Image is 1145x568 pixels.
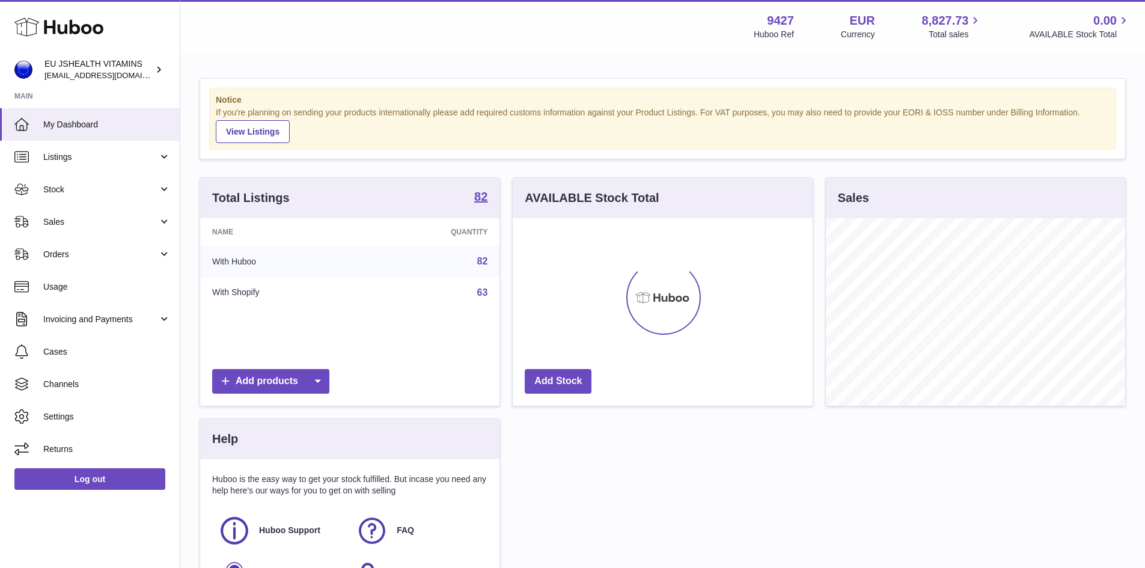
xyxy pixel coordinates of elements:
a: Log out [14,468,165,490]
span: Orders [43,249,158,260]
h3: AVAILABLE Stock Total [525,190,659,206]
h3: Sales [838,190,869,206]
td: With Huboo [200,246,362,277]
span: FAQ [397,525,414,536]
span: 0.00 [1093,13,1117,29]
strong: Notice [216,94,1110,106]
a: Add Stock [525,369,591,394]
span: Returns [43,444,171,455]
a: 82 [477,256,488,266]
div: Currency [841,29,875,40]
div: EU JSHEALTH VITAMINS [44,58,153,81]
span: Total sales [929,29,982,40]
span: Listings [43,151,158,163]
p: Huboo is the easy way to get your stock fulfilled. But incase you need any help here's our ways f... [212,474,487,496]
span: Huboo Support [259,525,320,536]
strong: 82 [474,191,487,203]
span: Sales [43,216,158,228]
strong: EUR [849,13,875,29]
a: Add products [212,369,329,394]
th: Quantity [362,218,500,246]
span: 8,827.73 [922,13,969,29]
strong: 9427 [767,13,794,29]
span: [EMAIL_ADDRESS][DOMAIN_NAME] [44,70,177,80]
img: internalAdmin-9427@internal.huboo.com [14,61,32,79]
span: AVAILABLE Stock Total [1029,29,1131,40]
a: FAQ [356,515,481,547]
td: With Shopify [200,277,362,308]
span: Stock [43,184,158,195]
a: 8,827.73 Total sales [922,13,983,40]
span: Usage [43,281,171,293]
span: Settings [43,411,171,423]
a: 63 [477,287,488,298]
span: Channels [43,379,171,390]
div: If you're planning on sending your products internationally please add required customs informati... [216,107,1110,143]
span: Invoicing and Payments [43,314,158,325]
a: 82 [474,191,487,205]
a: 0.00 AVAILABLE Stock Total [1029,13,1131,40]
a: Huboo Support [218,515,344,547]
a: View Listings [216,120,290,143]
span: Cases [43,346,171,358]
span: My Dashboard [43,119,171,130]
h3: Help [212,431,238,447]
h3: Total Listings [212,190,290,206]
div: Huboo Ref [754,29,794,40]
th: Name [200,218,362,246]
